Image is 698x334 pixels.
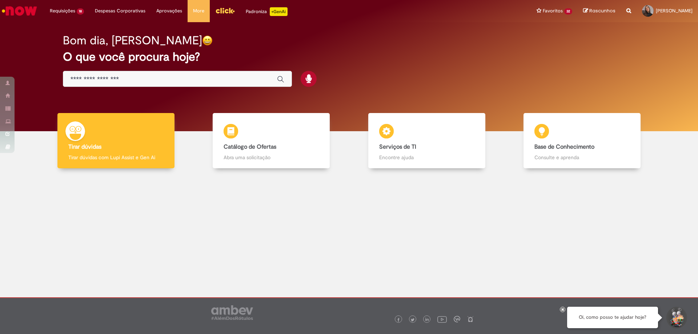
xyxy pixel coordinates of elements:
img: happy-face.png [202,35,213,46]
button: Iniciar Conversa de Suporte [665,307,687,329]
span: Despesas Corporativas [95,7,145,15]
img: logo_footer_twitter.png [411,318,414,322]
img: logo_footer_naosei.png [467,316,474,322]
div: Padroniza [246,7,288,16]
a: Serviços de TI Encontre ajuda [349,113,505,169]
p: Consulte e aprenda [534,154,630,161]
p: Abra uma solicitação [224,154,319,161]
img: logo_footer_linkedin.png [425,318,429,322]
span: More [193,7,204,15]
b: Catálogo de Ofertas [224,143,276,150]
img: logo_footer_facebook.png [397,318,400,322]
div: Oi, como posso te ajudar hoje? [567,307,658,328]
span: Rascunhos [589,7,615,14]
span: 18 [77,8,84,15]
img: logo_footer_ambev_rotulo_gray.png [211,305,253,320]
p: Tirar dúvidas com Lupi Assist e Gen Ai [68,154,164,161]
a: Catálogo de Ofertas Abra uma solicitação [194,113,349,169]
span: 32 [564,8,572,15]
img: click_logo_yellow_360x200.png [215,5,235,16]
a: Tirar dúvidas Tirar dúvidas com Lupi Assist e Gen Ai [38,113,194,169]
span: Requisições [50,7,75,15]
a: Base de Conhecimento Consulte e aprenda [505,113,660,169]
img: ServiceNow [1,4,38,18]
p: +GenAi [270,7,288,16]
span: Aprovações [156,7,182,15]
img: logo_footer_workplace.png [454,316,460,322]
img: logo_footer_youtube.png [437,314,447,324]
h2: O que você procura hoje? [63,51,635,63]
b: Base de Conhecimento [534,143,594,150]
span: [PERSON_NAME] [656,8,693,14]
b: Tirar dúvidas [68,143,101,150]
a: Rascunhos [583,8,615,15]
span: Favoritos [543,7,563,15]
b: Serviços de TI [379,143,416,150]
h2: Bom dia, [PERSON_NAME] [63,34,202,47]
p: Encontre ajuda [379,154,474,161]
